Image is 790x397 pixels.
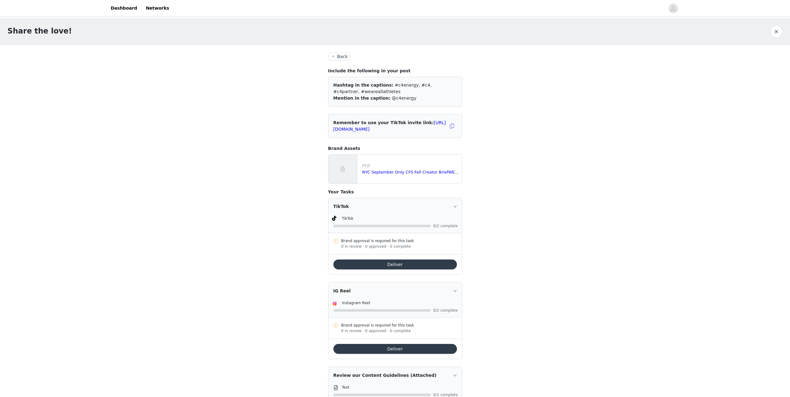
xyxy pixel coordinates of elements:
h4: Include the following in your post [328,68,462,74]
span: 0/2 complete [433,224,458,228]
i: icon: right [453,205,457,208]
img: Instagram Reels Icon [332,301,337,306]
div: icon: rightIG Reel [328,282,462,299]
span: Text [342,385,350,390]
div: Brand approval is required for this task [341,238,457,244]
span: @c4energy [392,96,416,101]
span: Remember to use your TikTok invite link: [333,120,446,132]
a: Dashboard [107,1,141,15]
span: Mention in the caption: [333,96,390,101]
span: Instagram Reel [342,301,370,305]
button: Back [328,53,350,60]
div: icon: rightReview our Content Guidelines (Attached) [328,367,462,384]
div: 0 in review · 0 approved · 0 complete [341,328,457,334]
span: Hashtag in the captions: [333,83,394,88]
a: Networks [142,1,173,15]
div: avatar [670,3,676,13]
span: 0/2 complete [433,309,458,312]
i: icon: right [453,373,457,377]
h1: Share the love! [7,25,72,37]
button: Deliver [333,259,457,269]
button: Deliver [333,344,457,354]
i: icon: right [453,289,457,293]
h4: Brand Assets [328,145,462,152]
p: PDF [362,163,459,169]
span: TikTok [342,216,354,221]
span: 0/1 complete [433,393,458,397]
h4: Your Tasks [328,189,462,195]
div: 0 in review · 0 approved · 0 complete [341,244,457,249]
div: icon: rightTikTok [328,198,462,215]
a: NYC September Only CFS Fall Creator BriefWEAREALLATHLETES1.pdf [362,170,501,174]
div: Brand approval is required for this task [341,323,457,328]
